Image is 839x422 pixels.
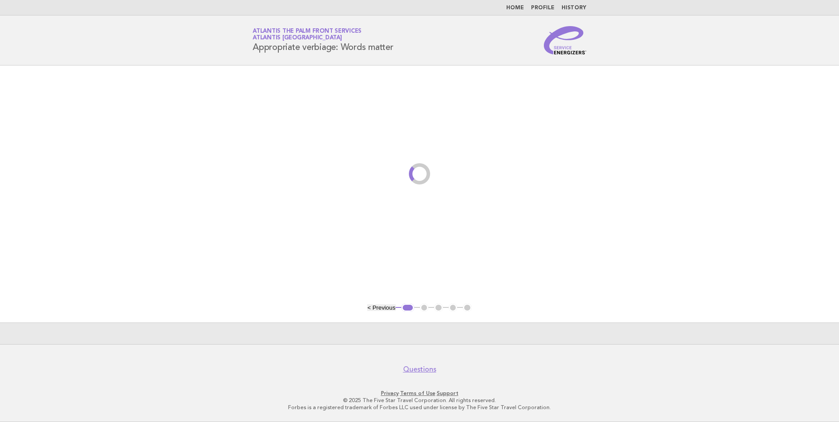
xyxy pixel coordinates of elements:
span: Atlantis [GEOGRAPHIC_DATA] [253,35,342,41]
a: Profile [531,5,554,11]
a: History [562,5,586,11]
a: Questions [403,365,436,374]
a: Terms of Use [400,390,435,396]
h1: Appropriate verbiage: Words matter [253,29,393,52]
a: Support [437,390,458,396]
a: Home [506,5,524,11]
img: Service Energizers [544,26,586,54]
p: · · [149,390,690,397]
p: © 2025 The Five Star Travel Corporation. All rights reserved. [149,397,690,404]
p: Forbes is a registered trademark of Forbes LLC used under license by The Five Star Travel Corpora... [149,404,690,411]
a: Privacy [381,390,399,396]
a: Atlantis The Palm Front ServicesAtlantis [GEOGRAPHIC_DATA] [253,28,362,41]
